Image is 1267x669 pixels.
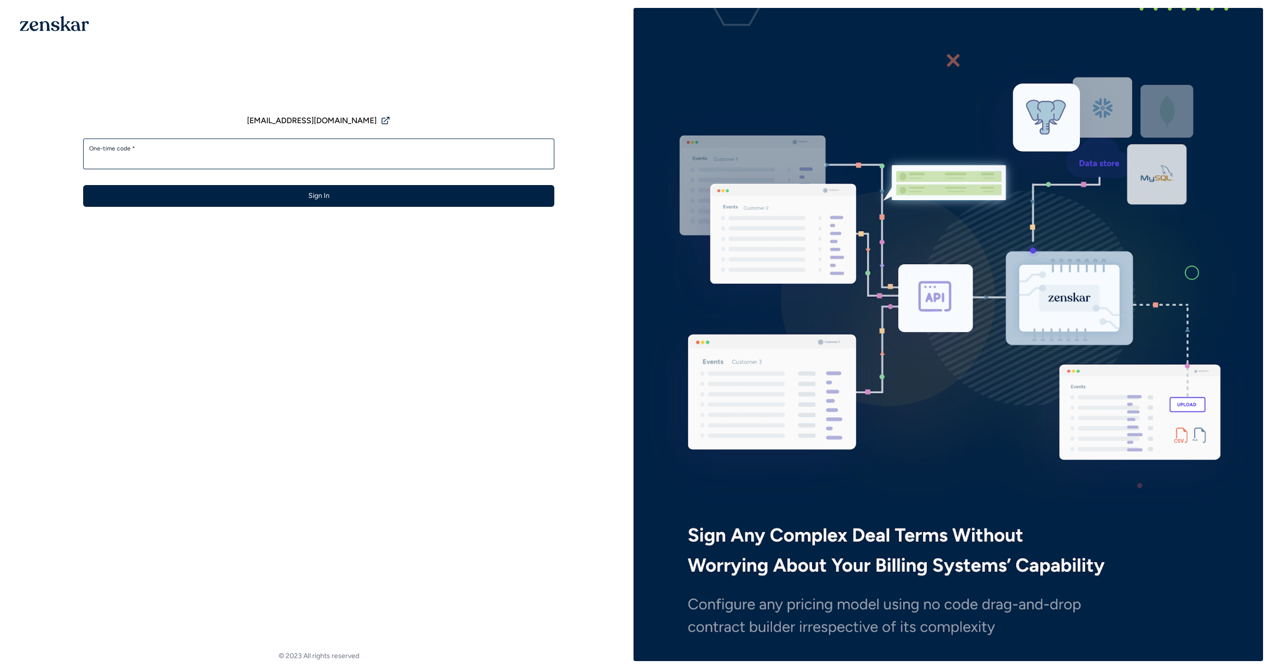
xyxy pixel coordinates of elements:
button: Sign In [83,185,554,207]
span: [EMAIL_ADDRESS][DOMAIN_NAME] [247,115,377,127]
footer: © 2023 All rights reserved [4,651,633,661]
img: 1OGAJ2xQqyY4LXKgY66KYq0eOWRCkrZdAb3gUhuVAqdWPZE9SRJmCz+oDMSn4zDLXe31Ii730ItAGKgCKgCCgCikA4Av8PJUP... [20,16,89,31]
label: One-time code * [89,144,548,152]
